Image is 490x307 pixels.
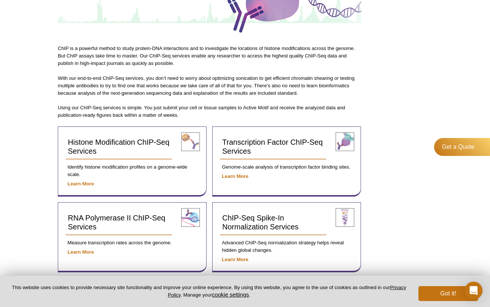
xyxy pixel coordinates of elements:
span: RNA Polymerase II ChIP-Seq Services [68,214,165,231]
a: RNA Polymerase II ChIP-Seq Services [66,210,172,235]
p: Measure transcription rates across the genome. [66,239,199,247]
p: Identify histone modification profiles on a genome-wide scale. [66,163,199,178]
p: Using our ChIP-Seq services is simple. You just submit your cell or tissue samples to Active Moti... [58,104,361,119]
p: This website uses cookies to provide necessary site functionality and improve your online experie... [12,284,406,298]
img: RNA pol II ChIP-Seq [181,208,200,227]
a: Get a Quote [434,138,490,156]
div: Open Intercom Messenger [465,282,483,300]
a: Learn More [67,249,94,255]
a: Transcription Factor ChIP-Seq Services [220,134,326,160]
a: Learn More [222,257,248,262]
a: Learn More [222,173,248,179]
span: Histone Modification ChIP-Seq Services [68,138,169,155]
button: cookie settings [212,291,249,298]
p: ChIP is a powerful method to study protein-DNA interactions and to investigate the locations of h... [58,45,361,67]
span: ChIP-Seq Spike-In Normalization Services [222,214,299,231]
span: Transcription Factor ChIP-Seq Services [222,138,323,155]
button: Got it! [418,286,478,301]
a: Learn More [67,181,94,187]
img: ChIP-Seq spike-in normalization [336,208,354,227]
a: Privacy Policy [168,285,406,297]
p: With our end-to-end ChIP-Seq services, you don’t need to worry about optimizing sonication to get... [58,75,361,97]
a: ChIP-Seq Spike-In Normalization Services [220,210,326,235]
p: Advanced ChIP-Seq normalization strategy helps reveal hidden global changes. [220,239,353,254]
a: Histone Modification ChIP-Seq Services [66,134,172,160]
img: histone modification ChIP-Seq [181,132,200,151]
p: Genome-scale analysis of transcription factor binding sites. [220,163,353,171]
img: transcription factor ChIP-Seq [336,132,354,151]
